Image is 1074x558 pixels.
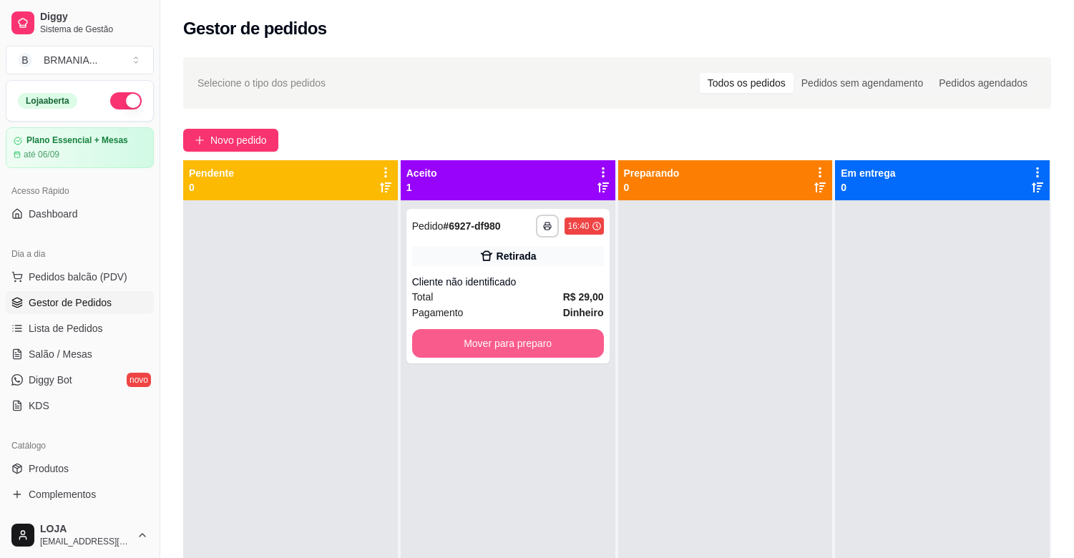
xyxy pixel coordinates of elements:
[412,275,604,289] div: Cliente não identificado
[624,166,680,180] p: Preparando
[6,202,154,225] a: Dashboard
[6,46,154,74] button: Select a team
[29,321,103,336] span: Lista de Pedidos
[40,523,131,536] span: LOJA
[29,398,49,413] span: KDS
[563,291,604,303] strong: R$ 29,00
[6,457,154,480] a: Produtos
[567,220,589,232] div: 16:40
[412,289,434,305] span: Total
[624,180,680,195] p: 0
[29,207,78,221] span: Dashboard
[443,220,500,232] strong: # 6927-df980
[189,180,234,195] p: 0
[6,483,154,506] a: Complementos
[29,347,92,361] span: Salão / Mesas
[110,92,142,109] button: Alterar Status
[412,305,464,320] span: Pagamento
[197,75,326,91] span: Selecione o tipo dos pedidos
[700,73,794,93] div: Todos os pedidos
[6,265,154,288] button: Pedidos balcão (PDV)
[412,329,604,358] button: Mover para preparo
[40,536,131,547] span: [EMAIL_ADDRESS][DOMAIN_NAME]
[6,343,154,366] a: Salão / Mesas
[40,24,148,35] span: Sistema de Gestão
[563,307,604,318] strong: Dinheiro
[841,166,895,180] p: Em entrega
[406,166,437,180] p: Aceito
[406,180,437,195] p: 1
[6,243,154,265] div: Dia a dia
[6,518,154,552] button: LOJA[EMAIL_ADDRESS][DOMAIN_NAME]
[6,434,154,457] div: Catálogo
[44,53,97,67] div: BRMANIA ...
[18,93,77,109] div: Loja aberta
[6,368,154,391] a: Diggy Botnovo
[26,135,128,146] article: Plano Essencial + Mesas
[24,149,59,160] article: até 06/09
[189,166,234,180] p: Pendente
[29,487,96,501] span: Complementos
[183,129,278,152] button: Novo pedido
[29,295,112,310] span: Gestor de Pedidos
[841,180,895,195] p: 0
[6,180,154,202] div: Acesso Rápido
[6,394,154,417] a: KDS
[6,317,154,340] a: Lista de Pedidos
[210,132,267,148] span: Novo pedido
[794,73,931,93] div: Pedidos sem agendamento
[40,11,148,24] span: Diggy
[6,291,154,314] a: Gestor de Pedidos
[29,373,72,387] span: Diggy Bot
[18,53,32,67] span: B
[6,127,154,168] a: Plano Essencial + Mesasaté 06/09
[412,220,444,232] span: Pedido
[931,73,1035,93] div: Pedidos agendados
[195,135,205,145] span: plus
[497,249,537,263] div: Retirada
[29,461,69,476] span: Produtos
[183,17,327,40] h2: Gestor de pedidos
[6,6,154,40] a: DiggySistema de Gestão
[29,270,127,284] span: Pedidos balcão (PDV)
